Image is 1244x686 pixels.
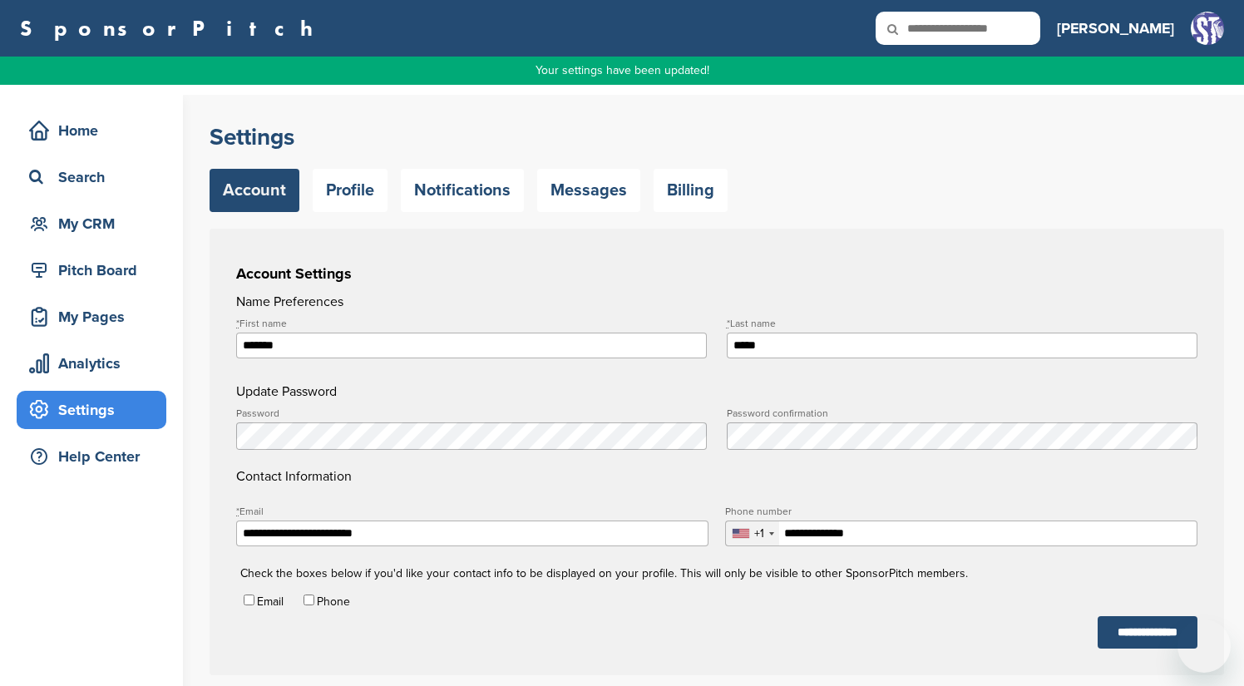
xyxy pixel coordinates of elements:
[1057,17,1174,40] h3: [PERSON_NAME]
[313,169,388,212] a: Profile
[17,298,166,336] a: My Pages
[25,116,166,146] div: Home
[727,318,1197,328] label: Last name
[236,408,1197,486] h4: Contact Information
[210,169,299,212] a: Account
[25,395,166,425] div: Settings
[236,506,239,517] abbr: required
[17,437,166,476] a: Help Center
[236,408,707,418] label: Password
[317,595,350,609] label: Phone
[727,318,730,329] abbr: required
[25,442,166,471] div: Help Center
[654,169,728,212] a: Billing
[210,122,1224,152] h2: Settings
[725,506,1197,516] label: Phone number
[25,162,166,192] div: Search
[727,408,1197,418] label: Password confirmation
[236,292,1197,312] h4: Name Preferences
[257,595,284,609] label: Email
[236,382,1197,402] h4: Update Password
[17,344,166,382] a: Analytics
[17,205,166,243] a: My CRM
[17,251,166,289] a: Pitch Board
[25,255,166,285] div: Pitch Board
[754,528,764,540] div: +1
[537,169,640,212] a: Messages
[20,17,323,39] a: SponsorPitch
[401,169,524,212] a: Notifications
[236,318,239,329] abbr: required
[25,209,166,239] div: My CRM
[236,318,707,328] label: First name
[1177,619,1231,673] iframe: Button to launch messaging window
[236,506,708,516] label: Email
[17,158,166,196] a: Search
[17,391,166,429] a: Settings
[25,302,166,332] div: My Pages
[236,262,1197,285] h3: Account Settings
[726,521,779,545] div: Selected country
[17,111,166,150] a: Home
[1057,10,1174,47] a: [PERSON_NAME]
[25,348,166,378] div: Analytics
